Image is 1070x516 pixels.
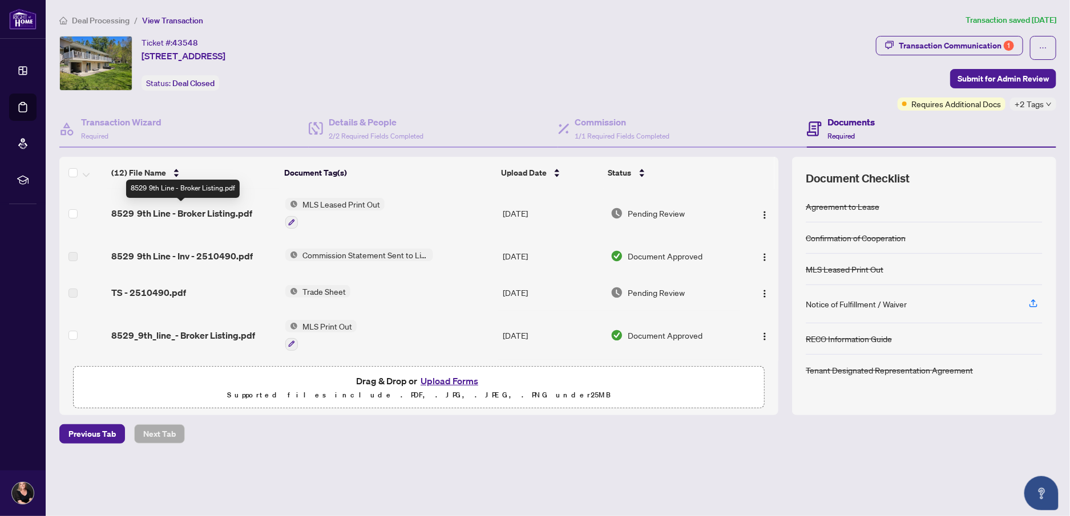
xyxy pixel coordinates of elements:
button: Open asap [1024,476,1059,510]
button: Logo [756,283,774,302]
button: Logo [756,326,774,344]
span: Requires Additional Docs [911,97,1001,110]
span: Submit for Admin Review [958,70,1049,88]
div: RECO Information Guide [806,332,892,345]
span: Required [827,132,855,140]
img: Logo [760,210,769,220]
span: Pending Review [628,286,685,299]
th: Status [604,157,738,189]
h4: Commission [575,115,670,129]
div: Status: [142,75,219,91]
div: Confirmation of Cooperation [806,231,906,244]
img: Document Status [611,286,623,299]
button: Status IconMLS Print Out [285,320,357,351]
td: [DATE] [498,274,606,311]
img: Document Status [611,329,623,342]
td: [DATE] [498,238,606,274]
span: Previous Tab [68,425,116,443]
img: Status Icon [285,198,298,210]
span: Upload Date [501,166,547,179]
img: Profile Icon [12,482,34,504]
img: Logo [760,332,769,341]
h4: Transaction Wizard [81,115,161,129]
span: down [1046,101,1052,107]
span: Document Approved [628,329,702,342]
div: Tenant Designated Representation Agreement [806,364,973,376]
span: Required [81,132,108,140]
span: Trade Sheet [298,285,350,298]
img: Document Status [611,250,623,262]
div: 8529 9th Line - Broker Listing.pdf [126,180,240,198]
button: Next Tab [134,424,185,444]
th: Document Tag(s) [280,157,496,189]
p: Supported files include .PDF, .JPG, .JPEG, .PNG under 25 MB [80,388,757,402]
span: Document Approved [628,250,702,262]
img: Logo [760,289,769,298]
span: Commission Statement Sent to Listing Brokerage [298,249,433,261]
button: Logo [756,247,774,265]
div: Notice of Fulfillment / Waiver [806,298,907,310]
span: 8529 9th Line - Inv - 2510490.pdf [111,249,253,263]
span: +2 Tags [1015,97,1044,111]
div: 1 [1004,40,1014,51]
img: Logo [760,253,769,262]
span: ellipsis [1039,44,1047,52]
span: TS - 2510490.pdf [111,286,186,299]
button: Status IconTrade Sheet [285,285,350,298]
button: Transaction Communication1 [876,36,1023,55]
td: [DATE] [498,189,606,238]
button: Status IconMLS Leased Print Out [285,198,385,229]
div: MLS Leased Print Out [806,263,883,275]
h4: Documents [827,115,875,129]
span: 8529 9th Line - Broker Listing.pdf [111,206,252,220]
span: Drag & Drop orUpload FormsSupported files include .PDF, .JPG, .JPEG, .PNG under25MB [74,367,764,409]
span: Pending Review [628,207,685,220]
span: home [59,17,67,25]
td: [DATE] [498,360,606,409]
span: 1/1 Required Fields Completed [575,132,670,140]
span: Drag & Drop or [356,373,482,388]
span: Document Checklist [806,170,910,186]
span: [STREET_ADDRESS] [142,49,225,63]
td: [DATE] [498,311,606,360]
div: Transaction Communication [899,36,1014,55]
div: Ticket #: [142,36,198,49]
span: 43548 [172,38,198,48]
th: (12) File Name [107,157,280,189]
span: Deal Closed [172,78,215,88]
img: Status Icon [285,249,298,261]
span: (12) File Name [111,166,166,179]
button: Previous Tab [59,424,125,444]
img: Status Icon [285,320,298,332]
img: Document Status [611,207,623,220]
button: Submit for Admin Review [950,69,1056,88]
img: IMG-N12189810_1.jpg [60,36,132,90]
button: Logo [756,204,774,222]
article: Transaction saved [DATE] [966,14,1056,27]
button: Upload Forms [417,373,482,388]
span: MLS Print Out [298,320,357,332]
img: logo [9,9,37,30]
button: Status IconCommission Statement Sent to Listing Brokerage [285,249,433,261]
div: Agreement to Lease [806,200,879,213]
span: MLS Leased Print Out [298,198,385,210]
span: 2/2 Required Fields Completed [329,132,423,140]
span: Status [608,166,632,179]
th: Upload Date [496,157,604,189]
span: 8529_9th_line_- Broker Listing.pdf [111,328,255,342]
span: Deal Processing [72,15,130,26]
h4: Details & People [329,115,423,129]
li: / [134,14,138,27]
span: View Transaction [142,15,203,26]
img: Status Icon [285,285,298,298]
